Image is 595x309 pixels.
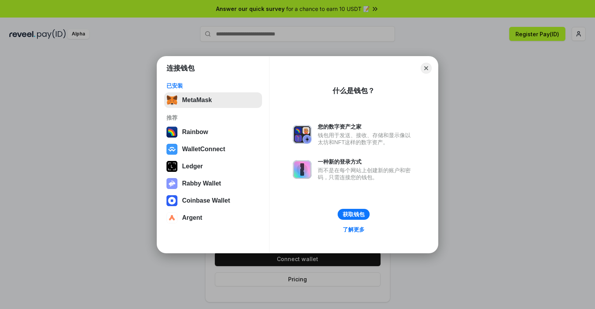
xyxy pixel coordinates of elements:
h1: 连接钱包 [166,64,195,73]
div: 已安装 [166,82,260,89]
div: Coinbase Wallet [182,197,230,204]
img: svg+xml,%3Csvg%20width%3D%2228%22%20height%3D%2228%22%20viewBox%3D%220%200%2028%2028%22%20fill%3D... [166,195,177,206]
div: 一种新的登录方式 [318,158,414,165]
img: svg+xml,%3Csvg%20xmlns%3D%22http%3A%2F%2Fwww.w3.org%2F2000%2Fsvg%22%20fill%3D%22none%22%20viewBox... [293,160,312,179]
button: 获取钱包 [338,209,370,220]
button: Coinbase Wallet [164,193,262,208]
img: svg+xml,%3Csvg%20xmlns%3D%22http%3A%2F%2Fwww.w3.org%2F2000%2Fsvg%22%20fill%3D%22none%22%20viewBox... [293,125,312,144]
button: MetaMask [164,92,262,108]
div: 了解更多 [343,226,365,233]
div: WalletConnect [182,146,225,153]
div: 而不是在每个网站上创建新的账户和密码，只需连接您的钱包。 [318,167,414,181]
a: 了解更多 [338,224,369,235]
div: 推荐 [166,114,260,121]
div: Rainbow [182,129,208,136]
button: Argent [164,210,262,226]
button: Ledger [164,159,262,174]
div: Ledger [182,163,203,170]
div: 钱包用于发送、接收、存储和显示像以太坊和NFT这样的数字资产。 [318,132,414,146]
div: Argent [182,214,202,221]
div: 获取钱包 [343,211,365,218]
img: svg+xml,%3Csvg%20width%3D%2228%22%20height%3D%2228%22%20viewBox%3D%220%200%2028%2028%22%20fill%3D... [166,144,177,155]
div: 什么是钱包？ [333,86,375,95]
div: Rabby Wallet [182,180,221,187]
button: Rabby Wallet [164,176,262,191]
button: Rainbow [164,124,262,140]
button: WalletConnect [164,141,262,157]
button: Close [421,63,432,74]
div: MetaMask [182,97,212,104]
img: svg+xml,%3Csvg%20xmlns%3D%22http%3A%2F%2Fwww.w3.org%2F2000%2Fsvg%22%20width%3D%2228%22%20height%3... [166,161,177,172]
img: svg+xml,%3Csvg%20xmlns%3D%22http%3A%2F%2Fwww.w3.org%2F2000%2Fsvg%22%20fill%3D%22none%22%20viewBox... [166,178,177,189]
img: svg+xml,%3Csvg%20width%3D%22120%22%20height%3D%22120%22%20viewBox%3D%220%200%20120%20120%22%20fil... [166,127,177,138]
img: svg+xml,%3Csvg%20fill%3D%22none%22%20height%3D%2233%22%20viewBox%3D%220%200%2035%2033%22%20width%... [166,95,177,106]
img: svg+xml,%3Csvg%20width%3D%2228%22%20height%3D%2228%22%20viewBox%3D%220%200%2028%2028%22%20fill%3D... [166,212,177,223]
div: 您的数字资产之家 [318,123,414,130]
